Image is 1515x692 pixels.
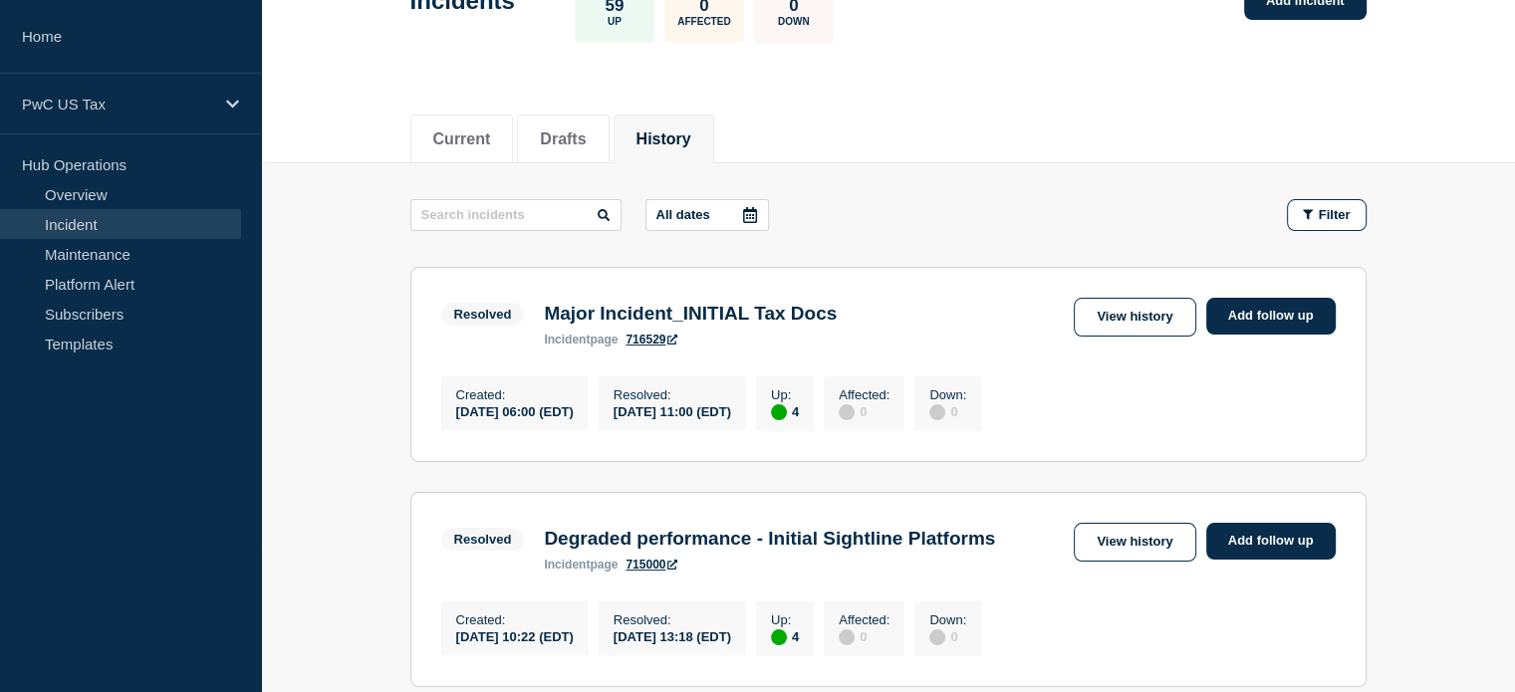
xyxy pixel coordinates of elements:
[656,207,710,222] p: All dates
[929,612,966,627] p: Down :
[778,16,810,27] p: Down
[839,404,855,420] div: disabled
[1074,523,1195,562] a: View history
[614,612,731,627] p: Resolved :
[410,199,622,231] input: Search incidents
[771,627,799,645] div: 4
[626,558,677,572] a: 715000
[540,130,586,148] button: Drafts
[677,16,730,27] p: Affected
[839,612,889,627] p: Affected :
[456,627,574,644] div: [DATE] 10:22 (EDT)
[608,16,622,27] p: Up
[614,627,731,644] div: [DATE] 13:18 (EDT)
[771,629,787,645] div: up
[544,558,590,572] span: incident
[929,387,966,402] p: Down :
[544,333,590,346] span: incident
[441,303,525,326] span: Resolved
[929,404,945,420] div: disabled
[441,528,525,551] span: Resolved
[839,627,889,645] div: 0
[1287,199,1367,231] button: Filter
[614,402,731,419] div: [DATE] 11:00 (EDT)
[1206,523,1336,560] a: Add follow up
[456,612,574,627] p: Created :
[636,130,691,148] button: History
[544,558,618,572] p: page
[929,402,966,420] div: 0
[839,387,889,402] p: Affected :
[456,402,574,419] div: [DATE] 06:00 (EDT)
[22,96,213,113] p: PwC US Tax
[626,333,677,346] a: 716529
[614,387,731,402] p: Resolved :
[1319,207,1351,222] span: Filter
[771,387,799,402] p: Up :
[544,333,618,346] p: page
[929,627,966,645] div: 0
[771,612,799,627] p: Up :
[839,629,855,645] div: disabled
[771,404,787,420] div: up
[839,402,889,420] div: 0
[771,402,799,420] div: 4
[456,387,574,402] p: Created :
[544,303,837,325] h3: Major Incident_INITIAL Tax Docs
[544,528,995,550] h3: Degraded performance - Initial Sightline Platforms
[1074,298,1195,337] a: View history
[1206,298,1336,335] a: Add follow up
[433,130,491,148] button: Current
[929,629,945,645] div: disabled
[645,199,769,231] button: All dates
